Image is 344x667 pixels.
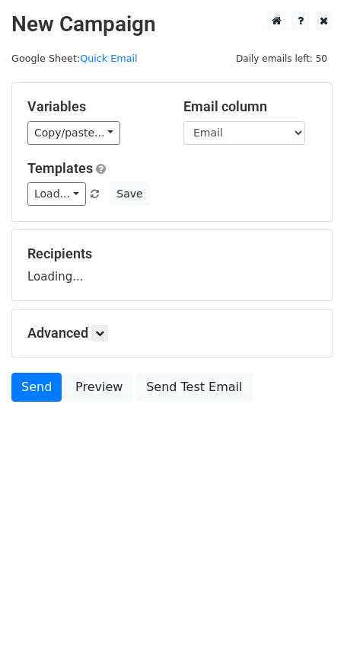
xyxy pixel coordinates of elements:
a: Send [11,373,62,402]
h5: Advanced [27,325,317,342]
a: Quick Email [80,53,137,64]
h5: Email column [183,98,317,115]
a: Send Test Email [136,373,252,402]
h2: New Campaign [11,11,333,37]
h5: Recipients [27,245,317,262]
a: Load... [27,182,86,206]
a: Daily emails left: 50 [231,53,333,64]
button: Save [110,182,149,206]
div: Loading... [27,245,317,285]
span: Daily emails left: 50 [231,50,333,67]
a: Preview [65,373,132,402]
a: Templates [27,160,93,176]
small: Google Sheet: [11,53,138,64]
a: Copy/paste... [27,121,120,145]
h5: Variables [27,98,161,115]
